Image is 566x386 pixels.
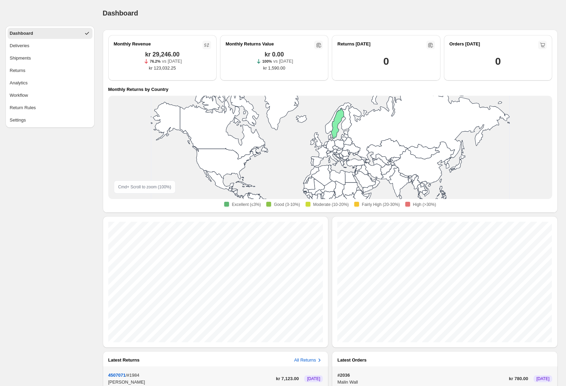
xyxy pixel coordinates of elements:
[103,9,138,17] span: Dashboard
[10,92,28,99] span: Workflow
[362,202,400,207] span: Fairly High (20-30%)
[150,59,160,63] span: 76.2%
[108,373,126,378] button: 4507071
[307,376,320,382] span: [DATE]
[337,357,367,364] h3: Latest Orders
[10,67,26,74] span: Returns
[114,180,176,194] div: Cmd + Scroll to zoom ( 100 %)
[313,202,349,207] span: Moderate (10-20%)
[8,65,92,76] button: Returns
[162,58,182,65] p: vs [DATE]
[8,102,92,113] button: Return Rules
[265,51,284,58] span: kr 0.00
[273,58,293,65] p: vs [DATE]
[108,372,273,386] div: /
[8,28,92,39] button: Dashboard
[114,41,151,48] h2: Monthly Revenue
[145,51,180,58] span: kr 29,246.00
[108,357,140,364] h3: Latest Returns
[262,59,272,63] span: 100%
[226,41,274,48] h2: Monthly Returns Value
[294,357,323,364] button: All Returns
[337,379,506,386] p: Malin Wall
[10,55,31,62] span: Shipments
[127,373,139,378] span: #1984
[108,86,169,93] h4: Monthly Returns by Country
[10,117,26,124] span: Settings
[449,41,480,48] h2: Orders [DATE]
[149,65,176,72] span: kr 123,032.25
[337,41,370,48] h2: Returns [DATE]
[232,202,261,207] span: Excellent (≤3%)
[337,372,506,379] p: #2036
[8,115,92,126] button: Settings
[509,375,528,382] span: kr 780.00
[108,379,273,386] p: [PERSON_NAME]
[536,376,549,382] span: [DATE]
[10,42,29,49] span: Deliveries
[8,40,92,51] button: Deliveries
[263,65,285,72] span: kr 1,590.00
[383,54,389,68] h1: 0
[10,104,36,111] span: Return Rules
[495,54,501,68] h1: 0
[8,77,92,88] button: Analytics
[274,202,300,207] span: Good (3-10%)
[8,90,92,101] button: Workflow
[413,202,436,207] span: High (>30%)
[294,357,316,364] h3: All Returns
[10,30,33,37] span: Dashboard
[10,80,28,86] span: Analytics
[276,375,299,382] span: kr 7,123.00
[8,53,92,64] button: Shipments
